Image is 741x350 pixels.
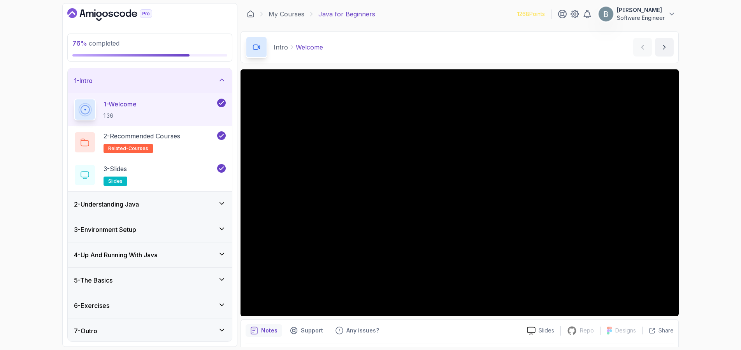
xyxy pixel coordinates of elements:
h3: 2 - Understanding Java [74,200,139,209]
p: Any issues? [346,327,379,334]
button: 4-Up And Running With Java [68,242,232,267]
a: Dashboard [67,8,170,21]
button: 6-Exercises [68,293,232,318]
p: 2 - Recommended Courses [104,131,180,141]
button: 2-Recommended Coursesrelated-courses [74,131,226,153]
a: Slides [521,327,560,335]
button: Share [642,327,674,334]
button: Feedback button [331,324,384,337]
p: Welcome [296,42,323,52]
span: slides [108,178,123,184]
button: 5-The Basics [68,268,232,293]
p: Slides [539,327,554,334]
p: 1 - Welcome [104,99,137,109]
button: 3-Environment Setup [68,217,232,242]
p: Java for Beginners [318,9,375,19]
a: My Courses [269,9,304,19]
h3: 1 - Intro [74,76,93,85]
button: 3-Slidesslides [74,164,226,186]
p: Notes [261,327,277,334]
button: 1-Welcome1:36 [74,99,226,120]
p: Intro [274,42,288,52]
p: Software Engineer [617,14,665,22]
button: notes button [246,324,282,337]
span: related-courses [108,145,148,152]
p: 1268 Points [517,10,545,18]
span: 76 % [72,39,87,47]
img: user profile image [599,7,613,21]
h3: 3 - Environment Setup [74,225,136,234]
h3: 6 - Exercises [74,301,109,310]
h3: 4 - Up And Running With Java [74,250,158,260]
button: user profile image[PERSON_NAME]Software Engineer [598,6,676,22]
a: Dashboard [247,10,255,18]
button: Support button [285,324,328,337]
span: completed [72,39,119,47]
p: Designs [615,327,636,334]
iframe: 1 - Hi [241,69,679,316]
button: 7-Outro [68,318,232,343]
h3: 5 - The Basics [74,276,112,285]
button: previous content [633,38,652,57]
p: Support [301,327,323,334]
p: Share [658,327,674,334]
p: Repo [580,327,594,334]
button: 1-Intro [68,68,232,93]
p: 1:36 [104,112,137,120]
button: 2-Understanding Java [68,192,232,217]
p: 3 - Slides [104,164,127,173]
h3: 7 - Outro [74,326,97,336]
button: next content [655,38,674,57]
p: [PERSON_NAME] [617,6,665,14]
